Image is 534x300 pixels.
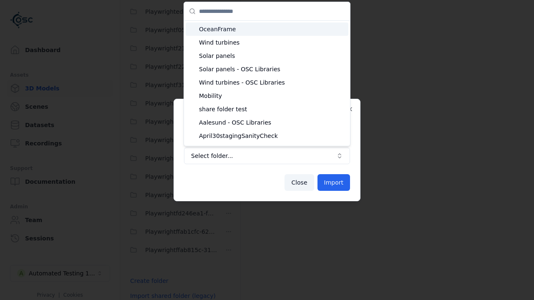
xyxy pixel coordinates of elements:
span: Wind turbines - OSC Libraries [199,78,345,87]
span: Solar panels - OSC Libraries [199,65,345,73]
span: Aalesund - OSC Libraries [199,118,345,127]
span: share folder test [199,105,345,113]
span: Solar panels [199,52,345,60]
span: CCS_June [199,145,345,153]
span: Mobility [199,92,345,100]
div: Suggestions [184,21,350,146]
span: OceanFrame [199,25,345,33]
span: Wind turbines [199,38,345,47]
span: April30stagingSanityCheck [199,132,345,140]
